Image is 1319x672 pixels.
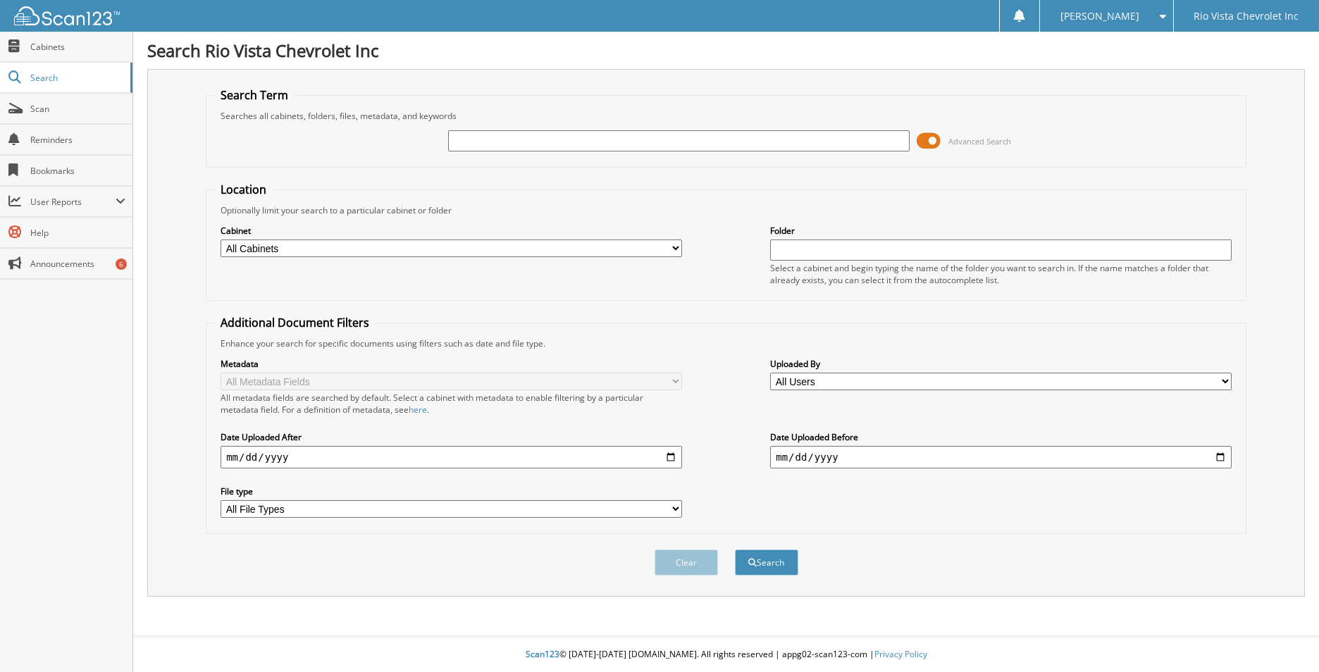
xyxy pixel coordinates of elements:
label: File type [221,485,682,497]
button: Clear [655,549,718,575]
a: Privacy Policy [874,648,927,660]
img: scan123-logo-white.svg [14,6,120,25]
legend: Location [213,182,273,197]
span: Help [30,227,125,239]
div: Enhance your search for specific documents using filters such as date and file type. [213,337,1239,349]
span: Announcements [30,258,125,270]
span: User Reports [30,196,116,208]
input: end [770,446,1232,468]
span: Cabinets [30,41,125,53]
legend: Additional Document Filters [213,315,376,330]
span: Scan123 [526,648,559,660]
label: Uploaded By [770,358,1232,370]
button: Search [735,549,798,575]
a: here [409,404,427,416]
div: 6 [116,259,127,270]
div: Optionally limit your search to a particular cabinet or folder [213,204,1239,216]
span: Advanced Search [948,136,1011,147]
div: Select a cabinet and begin typing the name of the folder you want to search in. If the name match... [770,262,1232,286]
span: [PERSON_NAME] [1060,12,1139,20]
label: Cabinet [221,225,682,237]
label: Date Uploaded After [221,431,682,443]
span: Search [30,72,123,84]
label: Date Uploaded Before [770,431,1232,443]
legend: Search Term [213,87,295,103]
div: All metadata fields are searched by default. Select a cabinet with metadata to enable filtering b... [221,392,682,416]
span: Rio Vista Chevrolet Inc [1194,12,1299,20]
input: start [221,446,682,468]
div: Searches all cabinets, folders, files, metadata, and keywords [213,110,1239,122]
span: Reminders [30,134,125,146]
label: Metadata [221,358,682,370]
div: © [DATE]-[DATE] [DOMAIN_NAME]. All rights reserved | appg02-scan123-com | [133,637,1319,672]
label: Folder [770,225,1232,237]
span: Scan [30,103,125,115]
span: Bookmarks [30,165,125,177]
h1: Search Rio Vista Chevrolet Inc [147,39,1305,62]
